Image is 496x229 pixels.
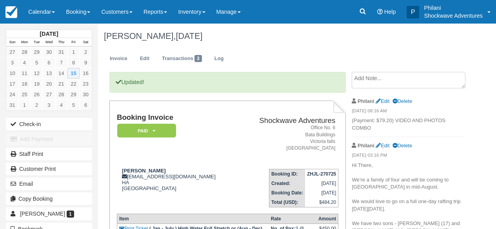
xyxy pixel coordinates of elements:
[117,214,269,224] th: Item
[352,108,464,116] em: [DATE] 08:16 AM
[122,168,166,174] strong: [PERSON_NAME]
[6,57,18,68] a: 3
[117,124,176,137] em: Paid
[305,179,338,188] td: [DATE]
[6,100,18,110] a: 31
[80,47,92,57] a: 2
[6,148,92,160] a: Staff Print
[392,143,412,148] a: Delete
[43,57,55,68] a: 6
[194,55,202,62] span: 3
[43,47,55,57] a: 30
[80,79,92,89] a: 23
[67,38,80,47] th: Fri
[55,57,67,68] a: 7
[18,100,31,110] a: 1
[18,68,31,79] a: 11
[269,179,305,188] th: Created:
[6,47,18,57] a: 27
[305,188,338,198] td: [DATE]
[20,211,65,217] span: [PERSON_NAME]
[307,171,336,177] strong: ZHJL-270725
[31,47,43,57] a: 29
[269,214,316,224] th: Rate
[31,100,43,110] a: 2
[67,79,80,89] a: 22
[80,100,92,110] a: 6
[43,100,55,110] a: 3
[67,57,80,68] a: 8
[67,89,80,100] a: 29
[6,133,92,145] button: Add Payment
[407,6,419,18] div: P
[352,152,464,161] em: [DATE] 03:16 PM
[31,57,43,68] a: 5
[55,100,67,110] a: 4
[80,57,92,68] a: 9
[392,98,412,104] a: Delete
[6,68,18,79] a: 10
[67,100,80,110] a: 5
[104,31,464,41] h1: [PERSON_NAME],
[156,51,208,66] a: Transactions3
[67,47,80,57] a: 1
[18,57,31,68] a: 4
[6,118,92,130] button: Check-in
[18,47,31,57] a: 28
[31,79,43,89] a: 19
[31,68,43,79] a: 12
[6,38,18,47] th: Sun
[358,143,374,148] strong: Philani
[176,31,202,41] span: [DATE]
[43,79,55,89] a: 20
[109,72,345,93] p: Updated!
[80,68,92,79] a: 16
[352,117,464,132] p: (Payment: $79.20) VIDEO AND PHOTOS COMBO
[43,38,55,47] th: Wed
[43,89,55,100] a: 27
[6,89,18,100] a: 24
[80,38,92,47] th: Sat
[377,9,383,15] i: Help
[241,117,335,125] h2: Shockwave Adventures
[43,68,55,79] a: 13
[55,38,67,47] th: Thu
[104,51,133,66] a: Invoice
[40,31,58,37] strong: [DATE]
[67,68,80,79] a: 15
[18,79,31,89] a: 18
[424,12,483,20] p: Shockwave Adventures
[376,98,389,104] a: Edit
[31,89,43,100] a: 26
[269,198,305,207] th: Total (USD):
[6,207,92,220] a: [PERSON_NAME] 1
[241,125,335,152] address: Office No. 6 Bata Buildings Victoria falls [GEOGRAPHIC_DATA]
[209,51,230,66] a: Log
[55,89,67,100] a: 28
[117,168,238,191] div: [EMAIL_ADDRESS][DOMAIN_NAME] HA [GEOGRAPHIC_DATA]
[6,178,92,190] button: Email
[5,6,17,18] img: checkfront-main-nav-mini-logo.png
[305,198,338,207] td: $484.20
[80,89,92,100] a: 30
[269,169,305,179] th: Booking ID:
[55,68,67,79] a: 14
[6,79,18,89] a: 17
[117,123,173,138] a: Paid
[55,47,67,57] a: 31
[31,38,43,47] th: Tue
[316,214,338,224] th: Amount
[358,98,374,104] strong: Philani
[55,79,67,89] a: 21
[134,51,155,66] a: Edit
[18,89,31,100] a: 25
[384,9,396,15] span: Help
[6,192,92,205] button: Copy Booking
[424,4,483,12] p: Philani
[376,143,389,148] a: Edit
[117,114,238,122] h1: Booking Invoice
[6,163,92,175] a: Customer Print
[18,38,31,47] th: Mon
[67,211,74,218] span: 1
[269,188,305,198] th: Booking Date:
